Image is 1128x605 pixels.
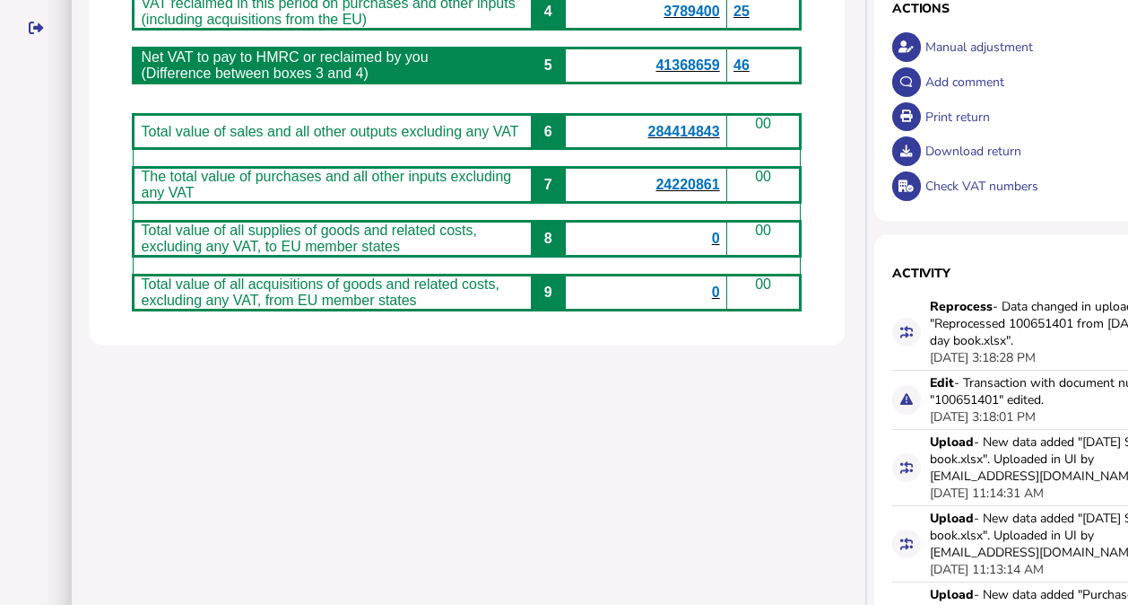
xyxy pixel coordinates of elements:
span: (Difference between boxes 3 and 4) [142,66,369,81]
span: 0 [712,285,720,300]
div: [DATE] 11:13:14 AM [930,561,1044,578]
span: 7 [544,177,552,192]
span: 24220861 [655,177,719,192]
strong: Edit [930,374,954,391]
span: 4 [544,4,552,19]
div: [DATE] 11:14:31 AM [930,485,1044,502]
span: 25 [733,4,750,19]
strong: Upload [930,510,974,527]
span: 5 [544,57,552,73]
i: Data for this filing changed [900,538,913,550]
span: Total value of sales and all other outputs excluding any VAT [142,124,519,139]
span: 46 [733,57,750,73]
button: Open printable view of return. [892,102,922,132]
span: 00 [755,223,771,238]
span: 00 [755,169,771,184]
button: Check VAT numbers on return. [892,171,922,201]
span: 00 [755,276,771,292]
button: Make a comment in the activity log. [892,67,922,97]
span: The total value of purchases and all other inputs excluding any VAT [142,169,512,200]
span: 284414843 [648,124,720,139]
i: Transaction edited [900,393,913,406]
div: [DATE] 3:18:01 PM [930,408,1036,425]
span: Total value of all supplies of goods and related costs, excluding any VAT, to EU member states [142,223,477,254]
b: 41368659 [655,57,719,73]
span: 3789400 [664,4,719,19]
span: Total value of all acquisitions of goods and related costs, excluding any VAT, from EU member states [142,276,499,308]
button: Sign out [17,9,55,47]
span: 8 [544,231,552,246]
div: [DATE] 3:18:28 PM [930,349,1036,366]
i: Data for this filing changed [900,326,913,338]
span: 6 [544,124,552,139]
span: 9 [544,285,552,300]
span: Net VAT to pay to HMRC or reclaimed by you [142,49,429,65]
strong: Upload [930,434,974,451]
strong: Upload [930,586,974,603]
button: Make an adjustment to this return. [892,32,922,62]
span: 0 [712,231,720,246]
strong: Reprocess [930,298,993,315]
i: Data for this filing changed [900,461,913,474]
span: 00 [755,116,771,131]
button: Download return [892,136,922,166]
